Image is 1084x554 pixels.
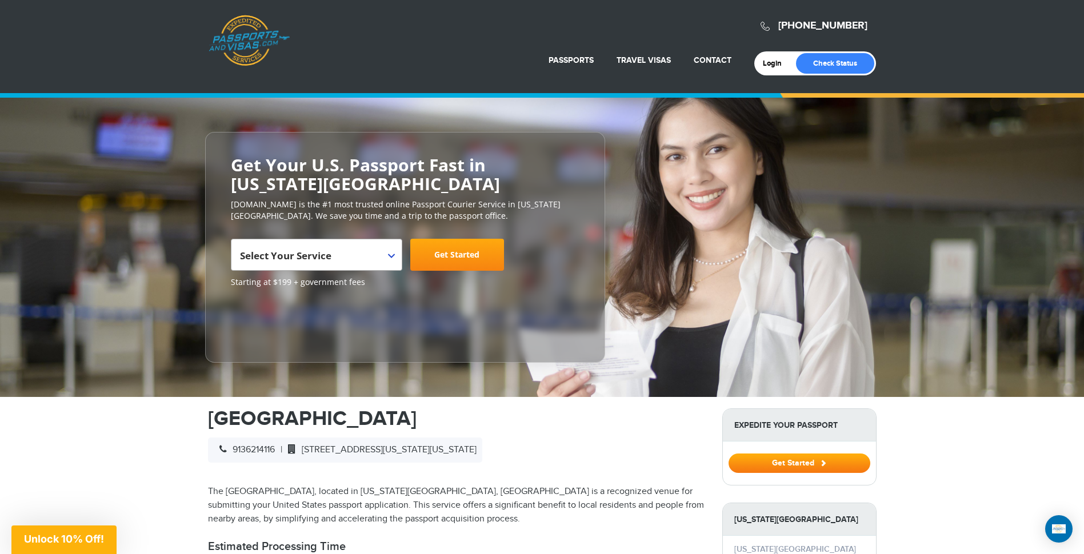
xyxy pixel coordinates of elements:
span: Unlock 10% Off! [24,533,104,545]
span: Starting at $199 + government fees [231,276,579,288]
h1: [GEOGRAPHIC_DATA] [208,408,705,429]
a: Travel Visas [617,55,671,65]
button: Get Started [729,453,870,473]
a: Contact [694,55,731,65]
span: Select Your Service [240,249,331,262]
span: Select Your Service [240,243,390,275]
a: Get Started [729,458,870,467]
a: [PHONE_NUMBER] [778,19,867,32]
div: Open Intercom Messenger [1045,515,1073,543]
span: 9136214116 [214,444,275,455]
strong: [US_STATE][GEOGRAPHIC_DATA] [723,503,876,536]
p: The [GEOGRAPHIC_DATA], located in [US_STATE][GEOGRAPHIC_DATA], [GEOGRAPHIC_DATA] is a recognized ... [208,485,705,526]
span: Select Your Service [231,239,402,271]
p: [DOMAIN_NAME] is the #1 most trusted online Passport Courier Service in [US_STATE][GEOGRAPHIC_DAT... [231,199,579,222]
div: | [208,437,482,463]
a: Passports & [DOMAIN_NAME] [209,15,290,66]
h2: Get Your U.S. Passport Fast in [US_STATE][GEOGRAPHIC_DATA] [231,155,579,193]
span: [STREET_ADDRESS][US_STATE][US_STATE] [282,444,477,455]
div: Unlock 10% Off! [11,525,117,554]
strong: Expedite Your Passport [723,409,876,441]
a: Get Started [410,239,504,271]
a: Login [763,59,790,68]
iframe: Customer reviews powered by Trustpilot [231,294,317,351]
a: Passports [549,55,594,65]
a: Check Status [796,53,874,74]
h2: Estimated Processing Time [208,540,705,553]
a: [US_STATE][GEOGRAPHIC_DATA] [734,544,856,554]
